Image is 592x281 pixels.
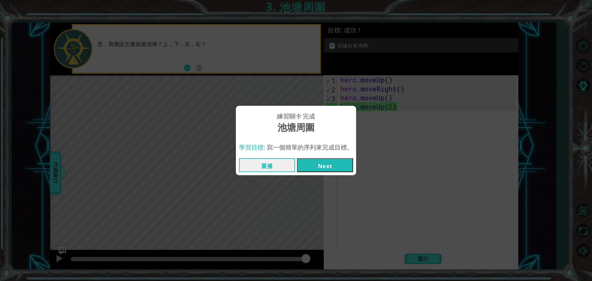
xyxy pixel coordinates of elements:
[277,121,314,134] span: 池塘周圍
[277,112,315,121] span: 練習關卡 完成
[267,143,353,151] span: 寫一個簡單的序列來完成目標。
[297,158,353,172] button: Next
[239,158,295,172] button: 重播
[239,143,265,151] span: 學習目標:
